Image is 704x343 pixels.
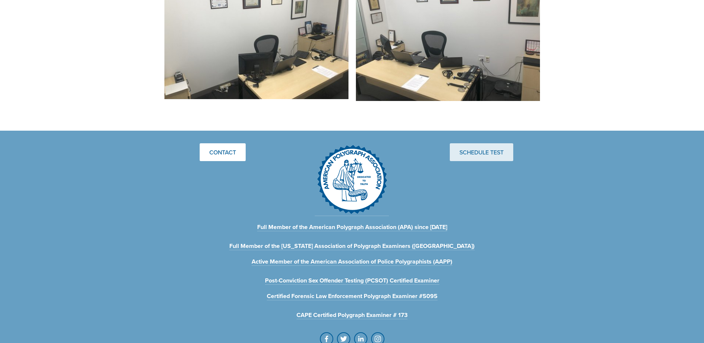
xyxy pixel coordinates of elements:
[265,276,439,285] a: Post-Conviction Sex Offender Testing (PCSOT) Certified Examiner
[257,223,447,231] a: Full Member of the American Polygraph Association (APA) since [DATE]
[450,143,513,161] a: Schedule Test
[297,311,407,319] a: CAPE Certified Polygraph Examiner # 173
[267,292,438,300] a: Certified Forensic Law Enforcement Polygraph Examiner #5095
[229,242,475,250] a: Full Member of the [US_STATE] Association of Polygraph Examiners ([GEOGRAPHIC_DATA])
[200,143,246,161] a: Contact
[252,257,452,266] a: Active Member of the American Association of Police Polygraphists (AAPP)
